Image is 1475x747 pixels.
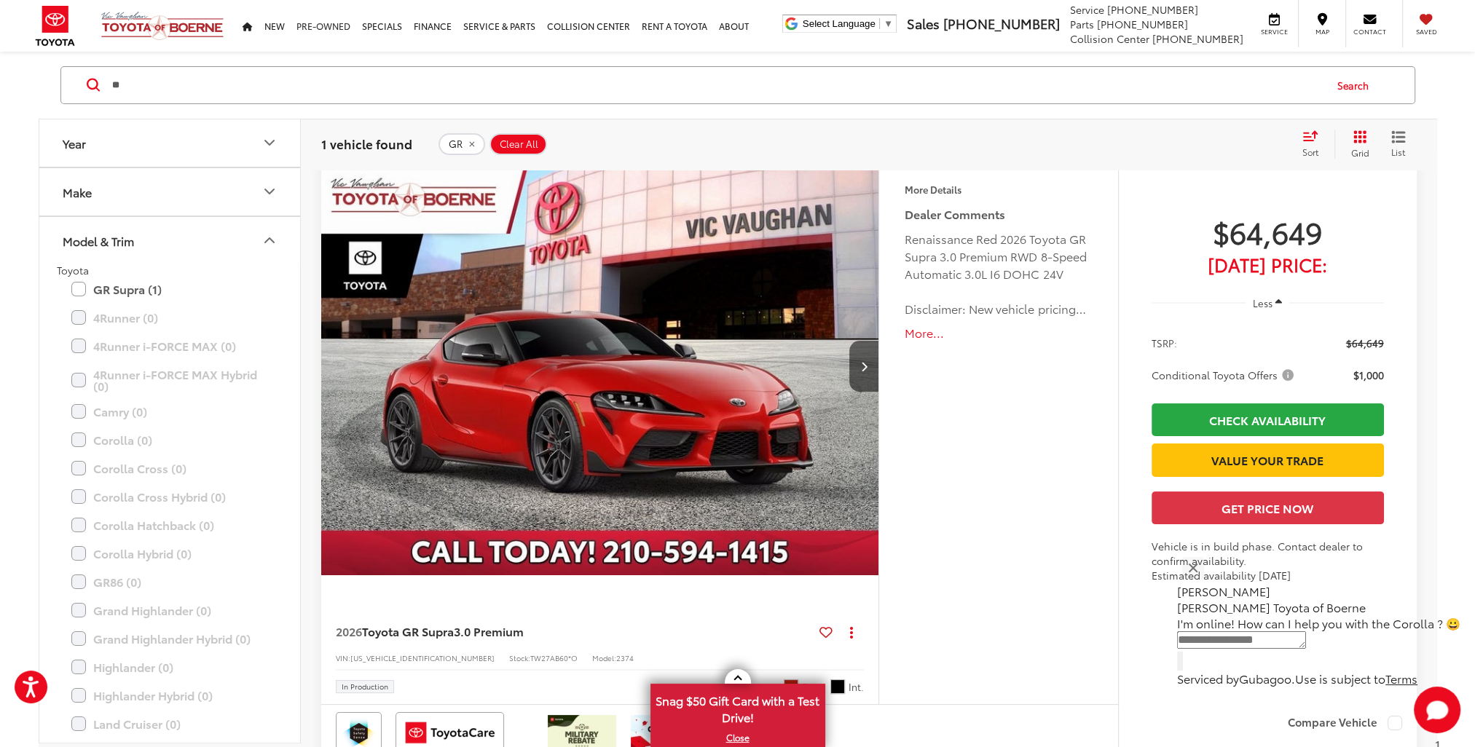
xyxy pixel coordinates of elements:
[1353,27,1386,36] span: Contact
[449,138,463,150] span: GR
[71,362,268,399] label: 4Runner i-FORCE MAX Hybrid (0)
[320,157,881,577] img: 2026 Toyota GR Supra 3.0 Premium RWD
[71,399,268,424] label: Camry (0)
[879,18,880,29] span: ​
[63,185,92,199] div: Make
[830,679,845,694] span: Black Leather-Trimmed
[71,598,268,623] label: Grand Highlander (0)
[320,157,881,575] a: 2026 Toyota GR Supra 3.0 Premium RWD2026 Toyota GR Supra 3.0 Premium RWD2026 Toyota GR Supra 3.0 ...
[1152,336,1177,350] span: TSRP:
[1152,213,1384,250] span: $64,649
[71,305,268,331] label: 4Runner (0)
[1288,716,1402,730] label: Compare Vehicle
[803,18,876,29] span: Select Language
[592,652,616,663] span: Model:
[849,680,864,694] span: Int.
[616,652,634,663] span: 2374
[362,622,454,639] span: Toyota GR Supra
[1253,296,1273,309] span: Less
[905,325,1092,341] button: More...
[71,541,268,566] label: Corolla Hybrid (0)
[1152,443,1384,476] a: Value Your Trade
[1323,67,1390,103] button: Search
[1152,368,1299,382] button: Conditional Toyota Offers
[39,119,302,167] button: YearYear
[1302,146,1318,158] span: Sort
[1306,27,1338,36] span: Map
[71,333,268,359] label: 4Runner i-FORCE MAX (0)
[101,11,224,41] img: Vic Vaughan Toyota of Boerne
[1414,687,1460,733] svg: Start Chat
[1258,27,1291,36] span: Service
[336,652,350,663] span: VIN:
[1070,17,1094,31] span: Parts
[350,652,495,663] span: [US_VEHICLE_IDENTIFICATION_NUMBER]
[71,456,268,481] label: Corolla Cross (0)
[1346,336,1384,350] span: $64,649
[1351,146,1369,159] span: Grid
[1152,368,1297,382] span: Conditional Toyota Offers
[454,622,524,639] span: 3.0 Premium
[71,569,268,595] label: GR86 (0)
[39,168,302,216] button: MakeMake
[71,655,268,680] label: Highlander (0)
[336,622,362,639] span: 2026
[1070,2,1104,17] span: Service
[342,683,388,690] span: In Production
[1353,368,1384,382] span: $1,000
[652,685,824,730] span: Snag $50 Gift Card with a Test Drive!
[39,217,302,264] button: Model & TrimModel & Trim
[1152,539,1384,582] div: Vehicle is in build phase. Contact dealer to confirm availability. Estimated availability [DATE]
[803,18,893,29] a: Select Language​
[850,626,853,638] span: dropdown dots
[261,183,278,201] div: Make
[71,513,268,538] label: Corolla Hatchback (0)
[884,18,893,29] span: ▼
[336,623,814,639] a: 2026Toyota GR Supra3.0 Premium
[1410,27,1442,36] span: Saved
[438,133,485,155] button: remove GR
[509,652,530,663] span: Stock:
[63,234,134,248] div: Model & Trim
[530,652,578,663] span: TW27AB60*O
[1152,257,1384,272] span: [DATE] Price:
[1097,17,1188,31] span: [PHONE_NUMBER]
[71,427,268,453] label: Corolla (0)
[111,68,1323,103] input: Search by Make, Model, or Keyword
[849,341,878,392] button: Next image
[1152,491,1384,524] button: Get Price Now
[1334,130,1380,159] button: Grid View
[838,619,864,644] button: Actions
[489,133,547,155] button: Clear All
[1070,31,1149,46] span: Collision Center
[71,683,268,708] label: Highlander Hybrid (0)
[320,157,881,575] div: 2026 Toyota GR Supra 3.0 Premium 0
[907,14,940,33] span: Sales
[321,135,412,152] span: 1 vehicle found
[1414,687,1460,733] button: Toggle Chat Window
[1107,2,1198,17] span: [PHONE_NUMBER]
[71,484,268,510] label: Corolla Cross Hybrid (0)
[500,138,538,150] span: Clear All
[1152,31,1243,46] span: [PHONE_NUMBER]
[71,277,268,302] label: GR Supra (1)
[57,263,89,277] span: Toyota
[71,626,268,652] label: Grand Highlander Hybrid (0)
[71,711,268,737] label: Land Cruiser (0)
[63,136,86,150] div: Year
[1380,130,1417,159] button: List View
[261,135,278,152] div: Year
[1295,130,1334,159] button: Select sort value
[905,205,1092,223] h5: Dealer Comments
[261,232,278,250] div: Model & Trim
[1246,290,1289,316] button: Less
[905,184,1092,194] h4: More Details
[1391,146,1406,158] span: List
[943,14,1060,33] span: [PHONE_NUMBER]
[1152,403,1384,436] a: Check Availability
[905,230,1092,317] div: Renaissance Red 2026 Toyota GR Supra 3.0 Premium RWD 8-Speed Automatic 3.0L I6 DOHC 24V Disclaime...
